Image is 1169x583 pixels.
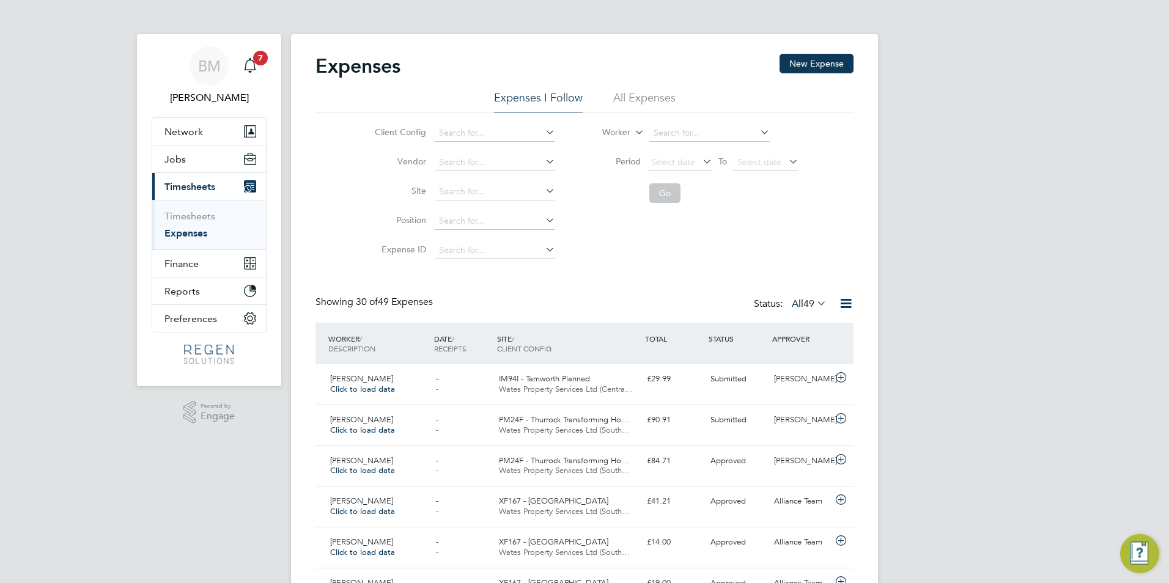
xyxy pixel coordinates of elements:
label: All [792,298,827,310]
div: Showing [315,296,435,309]
nav: Main navigation [137,34,281,386]
span: Wates Property Services Ltd (South… [499,547,630,557]
span: PM24F - Thurrock Transforming Ho… [499,455,629,466]
a: 7 [238,46,262,86]
span: / [512,334,514,343]
label: Site [371,185,426,196]
span: - [436,384,438,394]
div: [PERSON_NAME] [769,451,833,471]
span: Approved [710,455,746,466]
a: Powered byEngage [183,401,235,424]
span: - [436,547,438,557]
span: [PERSON_NAME] [330,373,393,384]
div: Alliance Team [769,532,833,552]
label: Position [371,215,426,226]
input: Search for... [649,125,770,142]
span: - [436,537,438,547]
span: Preferences [164,313,217,324]
span: RECEIPTS [434,343,466,353]
h2: Expenses [315,54,400,78]
span: - [436,425,438,435]
div: £29.99 [642,369,706,389]
a: Go to home page [152,345,267,364]
div: SITE [494,328,642,359]
div: WORKER [325,328,431,359]
span: CLIENT CONFIG [497,343,551,353]
span: Billy Mcnamara [152,90,267,105]
div: £14.00 [642,532,706,552]
label: Vendor [371,156,426,167]
span: Select date [737,156,781,167]
span: Approved [710,537,746,547]
span: 30 of [356,296,378,308]
span: Finance [164,258,199,269]
button: Timesheets [152,173,266,200]
span: Timesheets [164,181,215,193]
button: Engage Resource Center [1120,534,1159,573]
a: Timesheets [164,210,215,222]
span: Wates Property Services Ltd (South… [499,465,630,475]
button: Preferences [152,305,266,332]
span: Submitted [710,414,747,425]
div: TOTAL [642,328,706,350]
div: [PERSON_NAME] [769,410,833,430]
span: Click to load data [330,506,395,516]
button: Reports [152,277,266,304]
li: Expenses I Follow [494,90,583,112]
div: APPROVER [769,328,833,350]
button: Finance [152,250,266,277]
span: 49 [803,298,814,310]
span: XF167 - [GEOGRAPHIC_DATA] [499,496,608,506]
span: 49 Expenses [356,296,433,308]
span: Powered by [201,401,235,411]
span: / [360,334,362,343]
input: Search for... [435,213,555,230]
input: Search for... [435,125,555,142]
span: [PERSON_NAME] [330,455,393,466]
span: Click to load data [330,547,395,557]
label: Expense ID [371,244,426,255]
button: Jobs [152,145,266,172]
span: Wates Property Services Ltd (South… [499,506,630,516]
span: - [436,506,438,516]
div: Timesheets [152,200,266,249]
span: - [436,373,438,384]
span: Click to load data [330,425,395,435]
label: Client Config [371,127,426,137]
div: [PERSON_NAME] [769,369,833,389]
img: regensolutions-logo-retina.png [184,345,234,364]
span: Select date [651,156,695,167]
a: BM[PERSON_NAME] [152,46,267,105]
span: IM94I - Tamworth Planned [499,373,590,384]
input: Search for... [435,242,555,259]
span: Wates Property Services Ltd (Centra… [499,384,633,394]
div: £41.21 [642,491,706,512]
span: - [436,465,438,475]
input: Search for... [435,183,555,200]
li: All Expenses [613,90,676,112]
span: - [436,496,438,506]
span: / [452,334,454,343]
button: Network [152,118,266,145]
span: Approved [710,496,746,506]
span: Click to load data [330,384,395,394]
span: Network [164,126,203,137]
a: Expenses [164,227,207,239]
span: DESCRIPTION [328,343,375,353]
div: £84.71 [642,451,706,471]
span: Reports [164,285,200,297]
span: PM24F - Thurrock Transforming Ho… [499,414,629,425]
span: Jobs [164,153,186,165]
span: - [436,455,438,466]
button: New Expense [780,54,854,73]
div: £90.91 [642,410,706,430]
span: BM [198,58,221,74]
button: Go [649,183,680,203]
span: Click to load data [330,465,395,475]
span: [PERSON_NAME] [330,537,393,547]
div: STATUS [706,328,769,350]
input: Search for... [435,154,555,171]
span: [PERSON_NAME] [330,414,393,425]
label: Period [586,156,641,167]
span: 7 [253,51,268,65]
